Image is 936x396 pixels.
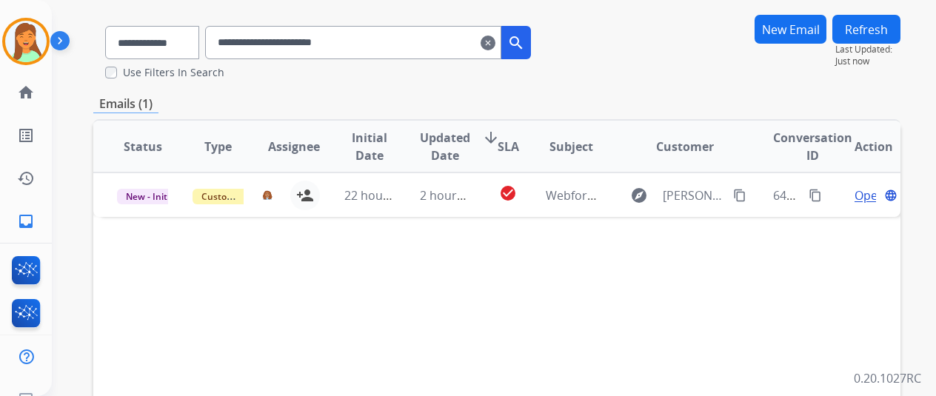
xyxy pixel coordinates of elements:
[855,187,885,204] span: Open
[5,21,47,62] img: avatar
[499,184,517,202] mat-icon: check_circle
[507,34,525,52] mat-icon: search
[17,212,35,230] mat-icon: inbox
[193,189,289,204] span: Customer Support
[755,15,826,44] button: New Email
[809,189,822,202] mat-icon: content_copy
[344,187,418,204] span: 22 hours ago
[420,187,487,204] span: 2 hours ago
[482,129,500,147] mat-icon: arrow_downward
[268,138,320,155] span: Assignee
[124,138,162,155] span: Status
[832,15,900,44] button: Refresh
[549,138,593,155] span: Subject
[835,44,900,56] span: Last Updated:
[296,187,314,204] mat-icon: person_add
[630,187,648,204] mat-icon: explore
[773,129,852,164] span: Conversation ID
[93,95,158,113] p: Emails (1)
[17,127,35,144] mat-icon: list_alt
[420,129,470,164] span: Updated Date
[498,138,519,155] span: SLA
[17,170,35,187] mat-icon: history
[17,84,35,101] mat-icon: home
[262,190,272,201] img: agent-avatar
[733,189,746,202] mat-icon: content_copy
[835,56,900,67] span: Just now
[123,65,224,80] label: Use Filters In Search
[481,34,495,52] mat-icon: clear
[663,187,724,204] span: [PERSON_NAME][EMAIL_ADDRESS][DOMAIN_NAME]
[344,129,395,164] span: Initial Date
[117,189,186,204] span: New - Initial
[825,121,900,172] th: Action
[656,138,714,155] span: Customer
[854,369,921,387] p: 0.20.1027RC
[884,189,897,202] mat-icon: language
[204,138,232,155] span: Type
